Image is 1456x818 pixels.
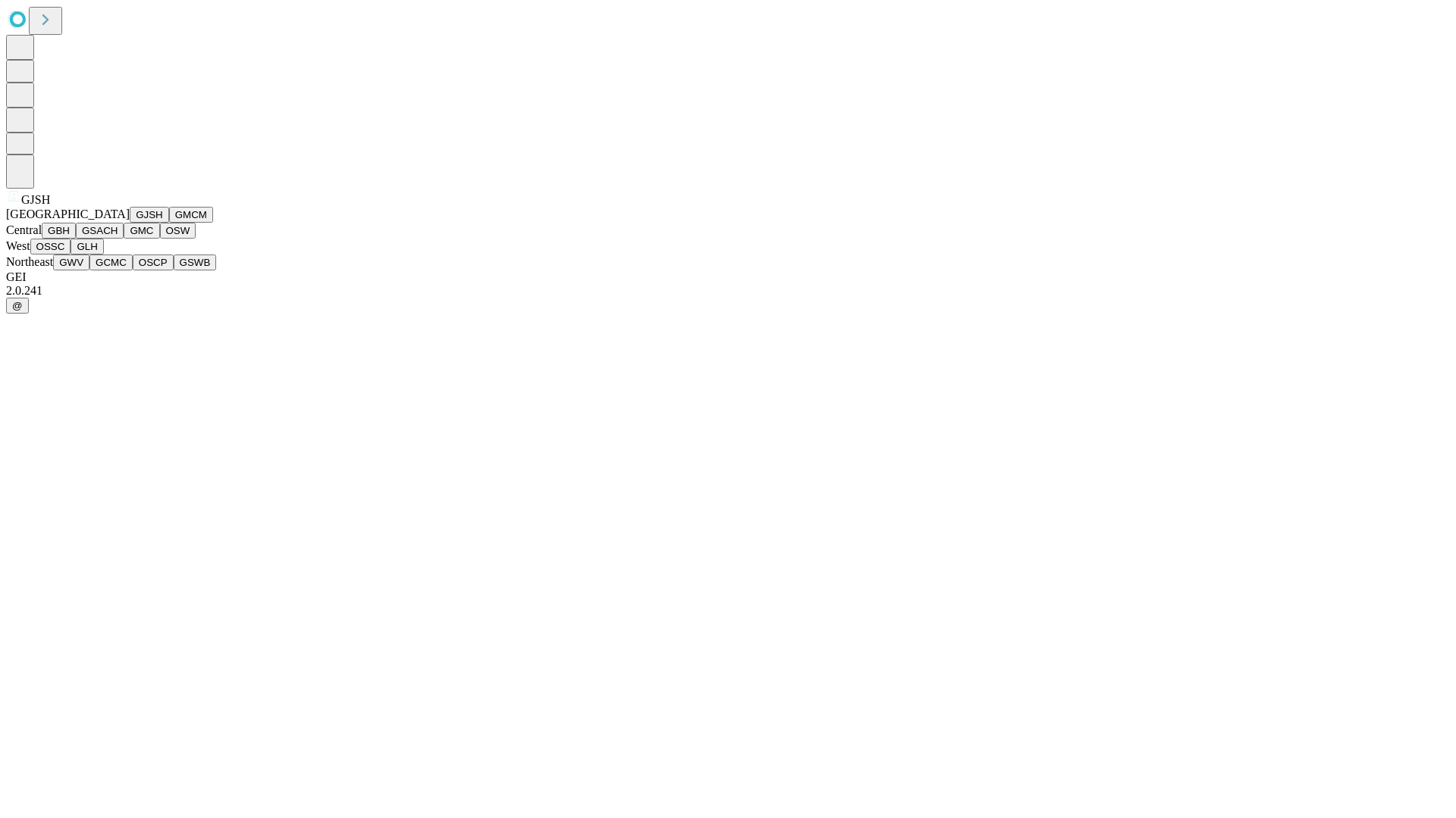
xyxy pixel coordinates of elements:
button: GBH [42,223,76,239]
span: @ [12,300,23,311]
span: Northeast [6,255,53,268]
button: GJSH [130,207,169,223]
span: Central [6,223,42,236]
button: GCMC [89,254,133,270]
button: GSWB [174,254,217,270]
button: GSACH [76,223,124,239]
div: 2.0.241 [6,284,1450,298]
button: GMC [124,223,159,239]
button: GMCM [169,207,213,223]
button: OSW [160,223,196,239]
span: West [6,239,30,252]
button: OSCP [133,254,174,270]
button: GWV [53,254,89,270]
div: GEI [6,270,1450,284]
button: @ [6,298,29,314]
button: OSSC [30,239,71,254]
button: GLH [71,239,103,254]
span: [GEOGRAPHIC_DATA] [6,208,130,220]
span: GJSH [21,193,50,206]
